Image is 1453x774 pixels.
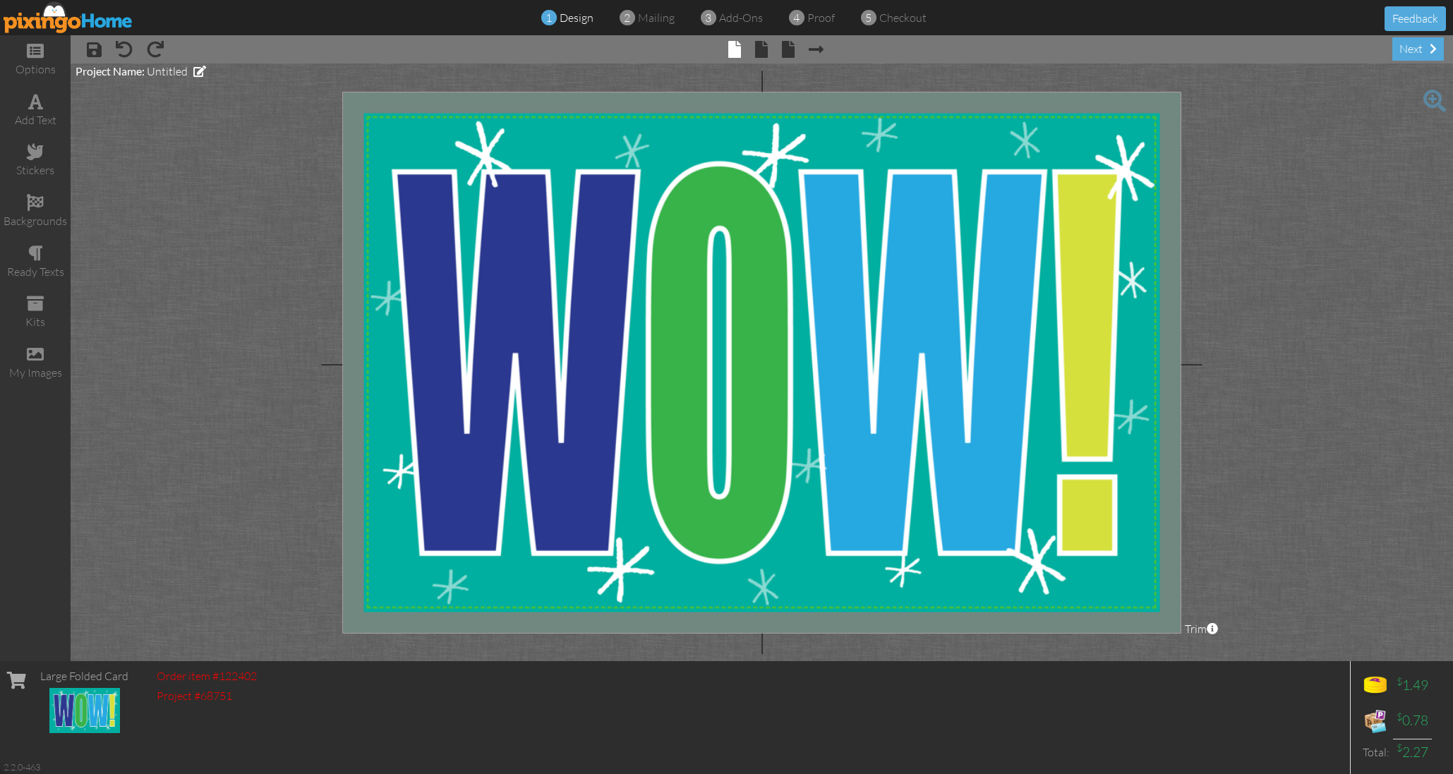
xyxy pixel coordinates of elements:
img: points-icon.png [1361,672,1389,700]
span: proof [807,11,835,25]
button: Feedback [1385,6,1446,31]
img: expense-icon.png [1361,707,1389,735]
span: Project Name: [76,64,145,78]
div: Large Folded Card [40,668,128,684]
span: Untitled [147,64,188,78]
td: 2.27 [1393,739,1432,766]
span: 1 [545,10,552,26]
img: pixingo logo [4,1,133,33]
span: Trim [1185,621,1218,637]
img: 122402-1-1757357703903-f59cd928b27d43de-qa.jpg [49,688,120,733]
div: Project #68751 [157,688,257,704]
td: 1.49 [1393,668,1432,703]
div: Order item #122402 [157,668,257,684]
span: mailing [638,11,675,25]
span: 3 [705,10,711,26]
td: Total: [1358,739,1393,766]
sup: $ [1397,710,1402,722]
sup: $ [1397,675,1402,687]
span: 5 [865,10,872,26]
span: 4 [793,10,800,26]
sup: $ [1397,742,1402,754]
span: checkout [879,11,927,25]
div: 2.2.0-463 [4,761,40,773]
span: add-ons [719,11,763,25]
div: next [1392,37,1444,61]
span: 2 [624,10,630,26]
td: 0.78 [1393,703,1432,739]
span: design [560,11,593,25]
